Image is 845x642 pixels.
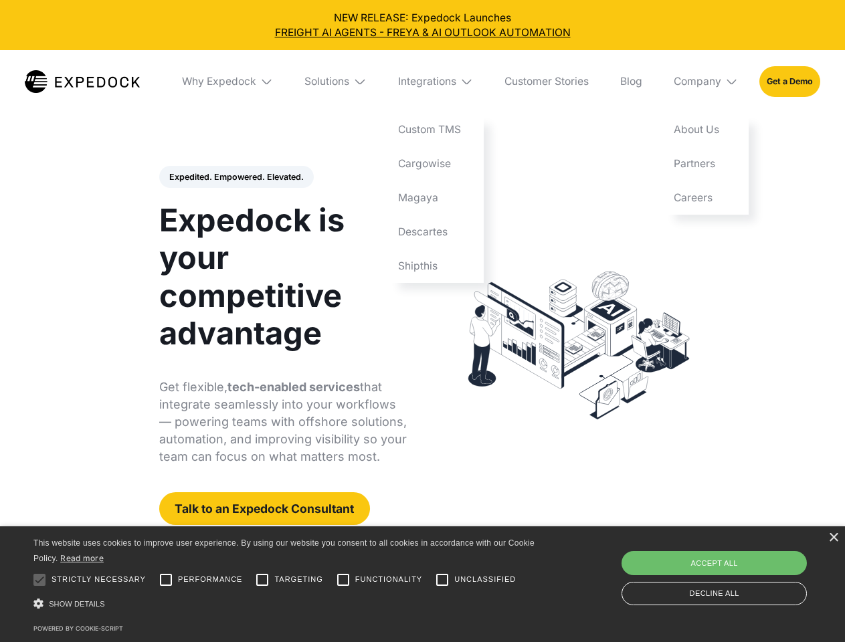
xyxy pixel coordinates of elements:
span: Show details [49,600,105,608]
div: Show details [33,595,539,613]
iframe: Chat Widget [622,498,845,642]
a: About Us [663,113,749,147]
span: Targeting [274,574,322,585]
span: Unclassified [454,574,516,585]
span: Strictly necessary [52,574,146,585]
span: This website uses cookies to improve user experience. By using our website you consent to all coo... [33,538,535,563]
div: Solutions [304,75,349,88]
a: Partners [663,147,749,181]
div: Integrations [387,50,484,113]
a: Get a Demo [759,66,820,96]
a: Magaya [387,181,484,215]
div: NEW RELEASE: Expedock Launches [11,11,835,40]
span: Functionality [355,574,422,585]
p: Get flexible, that integrate seamlessly into your workflows — powering teams with offshore soluti... [159,379,407,465]
a: FREIGHT AI AGENTS - FREYA & AI OUTLOOK AUTOMATION [11,25,835,40]
div: Company [674,75,721,88]
a: Careers [663,181,749,215]
div: Solutions [294,50,377,113]
a: Custom TMS [387,113,484,147]
nav: Integrations [387,113,484,283]
a: Blog [609,50,652,113]
div: Company [663,50,749,113]
a: Shipthis [387,249,484,283]
div: Integrations [398,75,456,88]
a: Descartes [387,215,484,249]
nav: Company [663,113,749,215]
div: Why Expedock [171,50,284,113]
a: Customer Stories [494,50,599,113]
strong: tech-enabled services [227,380,360,394]
div: Why Expedock [182,75,256,88]
a: Cargowise [387,147,484,181]
a: Talk to an Expedock Consultant [159,492,370,525]
a: Powered by cookie-script [33,625,123,632]
a: Read more [60,553,104,563]
h1: Expedock is your competitive advantage [159,201,407,352]
span: Performance [178,574,243,585]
